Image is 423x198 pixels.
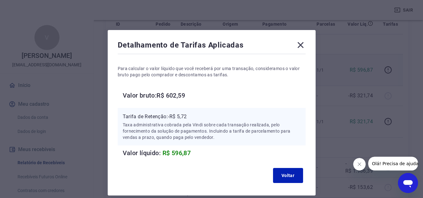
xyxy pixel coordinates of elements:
span: R$ 596,87 [162,149,191,157]
iframe: Fechar mensagem [353,158,366,170]
p: Taxa administrativa cobrada pela Vindi sobre cada transação realizada, pelo fornecimento da soluç... [123,122,301,140]
div: Detalhamento de Tarifas Aplicadas [118,40,306,53]
iframe: Botão para abrir a janela de mensagens [398,173,418,193]
iframe: Mensagem da empresa [368,157,418,170]
p: Tarifa de Retenção: -R$ 5,72 [123,113,301,120]
h6: Valor bruto: R$ 602,59 [123,90,306,100]
span: Olá! Precisa de ajuda? [4,4,53,9]
button: Voltar [273,168,303,183]
p: Para calcular o valor líquido que você receberá por uma transação, consideramos o valor bruto pag... [118,65,306,78]
h6: Valor líquido: [123,148,306,158]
